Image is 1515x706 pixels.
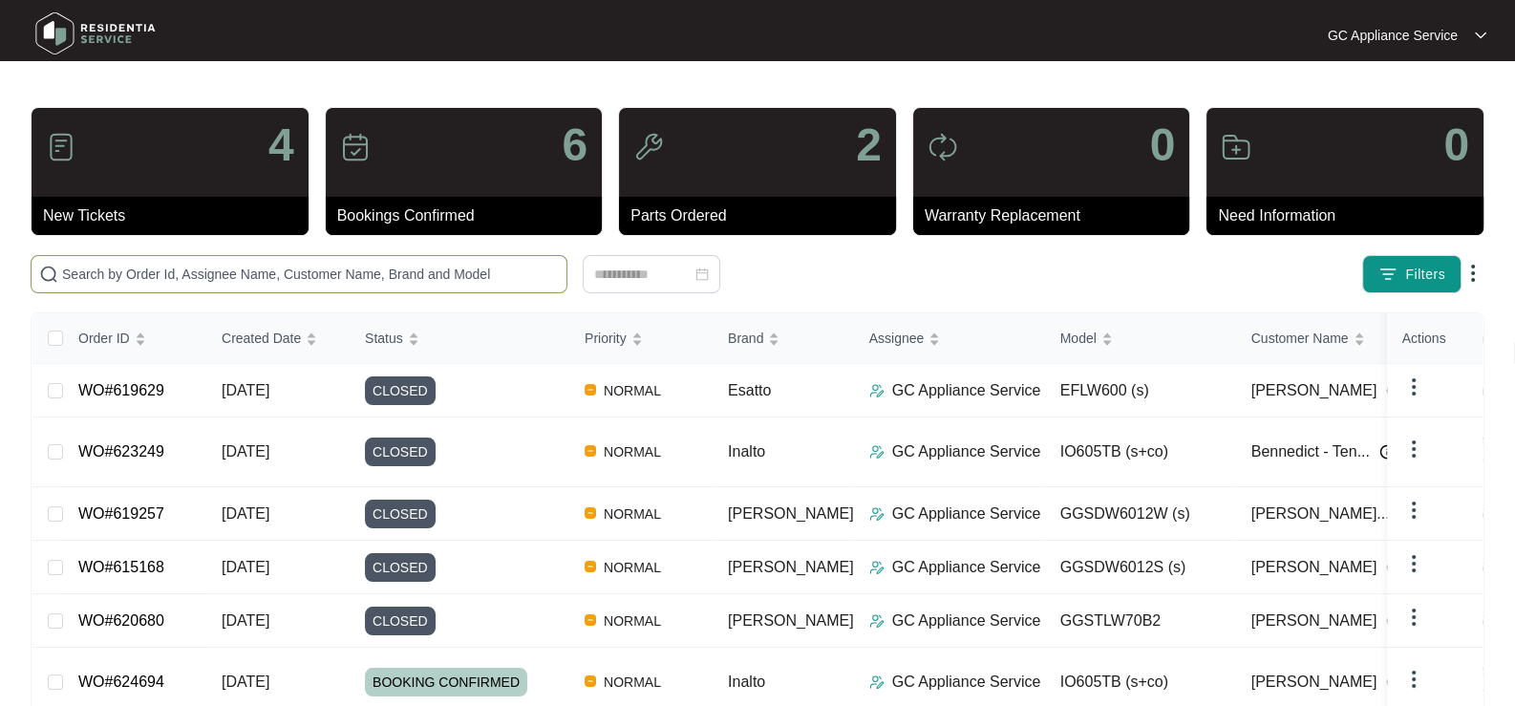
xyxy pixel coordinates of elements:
[562,122,587,168] p: 6
[1045,364,1236,417] td: EFLW600 (s)
[596,440,669,463] span: NORMAL
[1402,606,1425,629] img: dropdown arrow
[1475,31,1486,40] img: dropdown arrow
[1251,440,1370,463] span: Bennedict - Ten...
[596,610,669,632] span: NORMAL
[728,505,854,522] span: [PERSON_NAME]
[633,132,664,162] img: icon
[1379,444,1395,460] img: Info icon
[1045,594,1236,648] td: GGSTLW70B2
[728,382,771,398] span: Esatto
[222,328,301,349] span: Created Date
[78,559,164,575] a: WO#615168
[1251,379,1377,402] span: [PERSON_NAME]
[1405,265,1445,285] span: Filters
[854,313,1045,364] th: Assignee
[892,379,1041,402] p: GC Appliance Service
[365,553,436,582] span: CLOSED
[78,382,164,398] a: WO#619629
[925,204,1190,227] p: Warranty Replacement
[29,5,162,62] img: residentia service logo
[1402,552,1425,575] img: dropdown arrow
[268,122,294,168] p: 4
[365,607,436,635] span: CLOSED
[39,265,58,284] img: search-icon
[596,379,669,402] span: NORMAL
[1218,204,1483,227] p: Need Information
[569,313,713,364] th: Priority
[222,559,269,575] span: [DATE]
[892,671,1041,694] p: GC Appliance Service
[1060,328,1097,349] span: Model
[1251,556,1377,579] span: [PERSON_NAME]
[728,559,854,575] span: [PERSON_NAME]
[1221,132,1251,162] img: icon
[869,444,885,460] img: Assigner Icon
[1378,265,1398,284] img: filter icon
[222,443,269,460] span: [DATE]
[1236,313,1427,364] th: Customer Name
[62,264,559,285] input: Search by Order Id, Assignee Name, Customer Name, Brand and Model
[78,674,164,690] a: WO#624694
[78,328,130,349] span: Order ID
[630,204,896,227] p: Parts Ordered
[1402,499,1425,522] img: dropdown arrow
[869,506,885,522] img: Assigner Icon
[596,503,669,525] span: NORMAL
[585,614,596,626] img: Vercel Logo
[728,674,765,690] span: Inalto
[337,204,603,227] p: Bookings Confirmed
[222,505,269,522] span: [DATE]
[222,674,269,690] span: [DATE]
[1251,328,1349,349] span: Customer Name
[365,376,436,405] span: CLOSED
[206,313,350,364] th: Created Date
[222,382,269,398] span: [DATE]
[350,313,569,364] th: Status
[892,440,1041,463] p: GC Appliance Service
[728,443,765,460] span: Inalto
[365,328,403,349] span: Status
[1402,375,1425,398] img: dropdown arrow
[713,313,854,364] th: Brand
[596,671,669,694] span: NORMAL
[585,445,596,457] img: Vercel Logo
[585,561,596,572] img: Vercel Logo
[869,613,885,629] img: Assigner Icon
[43,204,309,227] p: New Tickets
[892,556,1041,579] p: GC Appliance Service
[585,384,596,396] img: Vercel Logo
[340,132,371,162] img: icon
[1045,417,1236,487] td: IO605TB (s+co)
[869,560,885,575] img: Assigner Icon
[869,383,885,398] img: Assigner Icon
[1045,487,1236,541] td: GGSDW6012W (s)
[222,612,269,629] span: [DATE]
[46,132,76,162] img: icon
[728,328,763,349] span: Brand
[1362,255,1462,293] button: filter iconFilters
[1251,671,1377,694] span: [PERSON_NAME]
[869,328,925,349] span: Assignee
[1251,503,1390,525] span: [PERSON_NAME]...
[78,443,164,460] a: WO#623249
[78,505,164,522] a: WO#619257
[1387,313,1483,364] th: Actions
[596,556,669,579] span: NORMAL
[869,674,885,690] img: Assigner Icon
[1328,26,1458,45] p: GC Appliance Service
[856,122,882,168] p: 2
[1045,313,1236,364] th: Model
[78,612,164,629] a: WO#620680
[1251,610,1377,632] span: [PERSON_NAME]
[365,438,436,466] span: CLOSED
[1462,262,1484,285] img: dropdown arrow
[1443,122,1469,168] p: 0
[728,612,854,629] span: [PERSON_NAME]
[892,503,1041,525] p: GC Appliance Service
[63,313,206,364] th: Order ID
[365,668,527,696] span: BOOKING CONFIRMED
[1045,541,1236,594] td: GGSDW6012S (s)
[1402,438,1425,460] img: dropdown arrow
[892,610,1041,632] p: GC Appliance Service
